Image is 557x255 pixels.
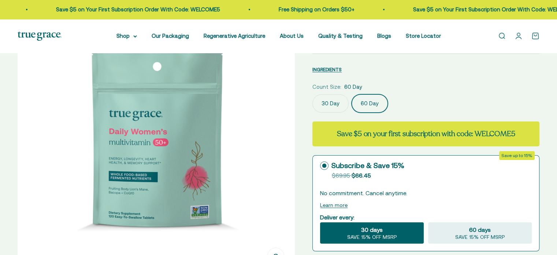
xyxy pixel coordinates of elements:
a: Regenerative Agriculture [204,33,265,39]
a: Store Locator [406,33,441,39]
a: Quality & Testing [318,33,363,39]
a: About Us [280,33,304,39]
span: 60 Day [344,83,362,91]
p: Save $5 on Your First Subscription Order With Code: WELCOME5 [55,5,219,14]
a: Blogs [377,33,391,39]
a: Our Packaging [152,33,189,39]
strong: Save $5 on your first subscription with code: WELCOME5 [337,129,515,139]
summary: Shop [116,32,137,40]
a: Free Shipping on Orders $50+ [278,6,353,12]
span: INGREDIENTS [312,67,342,72]
legend: Count Size: [312,83,341,91]
button: INGREDIENTS [312,65,342,74]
